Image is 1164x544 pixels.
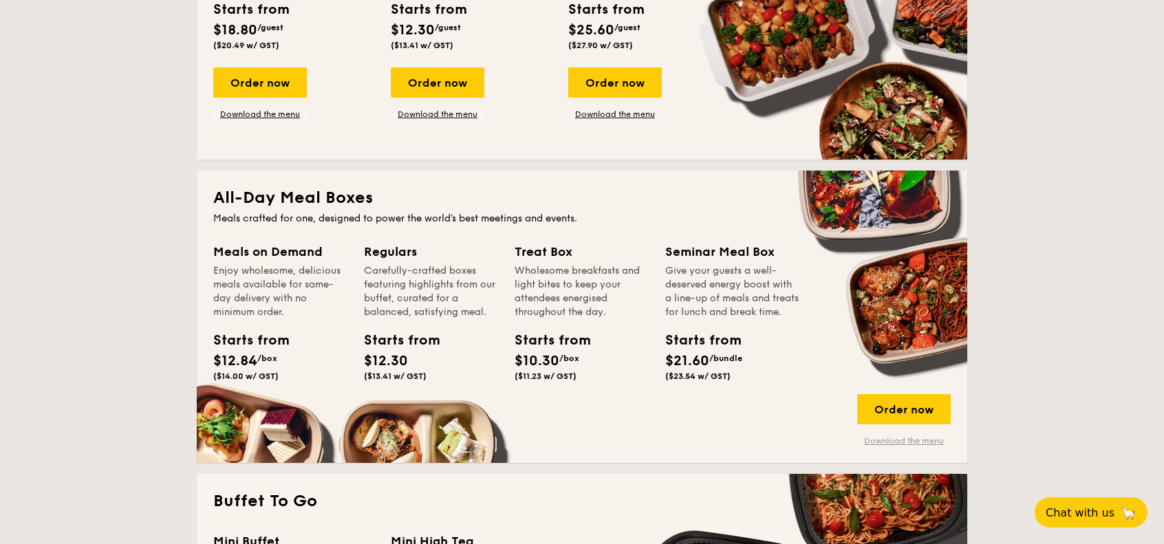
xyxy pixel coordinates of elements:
[257,353,277,363] span: /box
[709,353,742,363] span: /bundle
[1046,506,1114,519] span: Chat with us
[213,353,257,369] span: $12.84
[665,242,799,261] div: Seminar Meal Box
[213,67,307,98] div: Order now
[568,109,662,120] a: Download the menu
[257,23,283,32] span: /guest
[391,109,484,120] a: Download the menu
[665,264,799,319] div: Give your guests a well-deserved energy boost with a line-up of meals and treats for lunch and br...
[364,371,427,381] span: ($13.41 w/ GST)
[391,41,453,50] span: ($13.41 w/ GST)
[213,242,347,261] div: Meals on Demand
[364,353,408,369] span: $12.30
[213,264,347,319] div: Enjoy wholesome, delicious meals available for same-day delivery with no minimum order.
[391,67,484,98] div: Order now
[213,490,951,512] h2: Buffet To Go
[515,264,649,319] div: Wholesome breakfasts and light bites to keep your attendees energised throughout the day.
[568,67,662,98] div: Order now
[515,330,576,351] div: Starts from
[213,212,951,226] div: Meals crafted for one, designed to power the world's best meetings and events.
[665,330,727,351] div: Starts from
[213,371,279,381] span: ($14.00 w/ GST)
[515,353,559,369] span: $10.30
[857,435,951,446] a: Download the menu
[213,22,257,39] span: $18.80
[568,22,614,39] span: $25.60
[857,394,951,424] div: Order now
[665,371,731,381] span: ($23.54 w/ GST)
[435,23,461,32] span: /guest
[1035,497,1147,527] button: Chat with us🦙
[213,109,307,120] a: Download the menu
[364,264,498,319] div: Carefully-crafted boxes featuring highlights from our buffet, curated for a balanced, satisfying ...
[1120,505,1136,521] span: 🦙
[665,353,709,369] span: $21.60
[213,41,279,50] span: ($20.49 w/ GST)
[213,330,275,351] div: Starts from
[515,242,649,261] div: Treat Box
[364,242,498,261] div: Regulars
[213,187,951,209] h2: All-Day Meal Boxes
[515,371,576,381] span: ($11.23 w/ GST)
[614,23,640,32] span: /guest
[559,353,579,363] span: /box
[568,41,633,50] span: ($27.90 w/ GST)
[364,330,426,351] div: Starts from
[391,22,435,39] span: $12.30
